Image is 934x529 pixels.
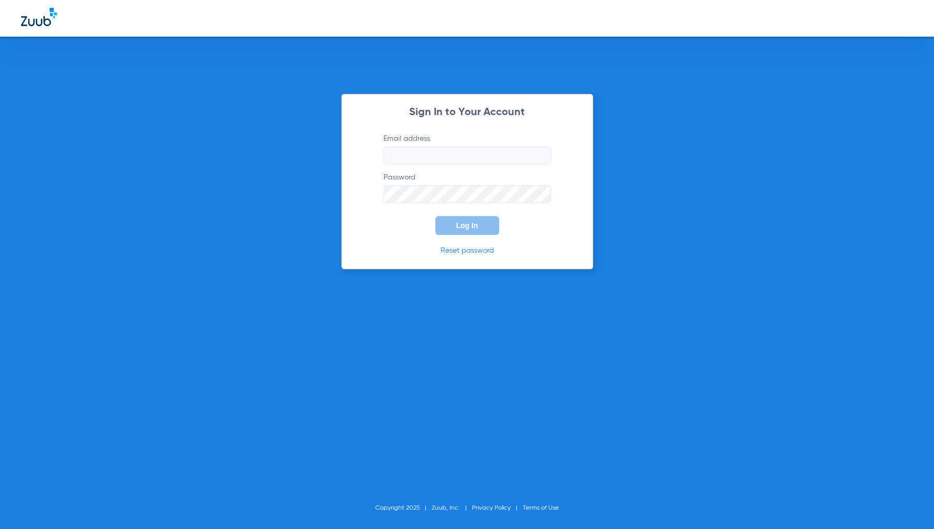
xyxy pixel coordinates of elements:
a: Privacy Policy [472,505,511,511]
a: Reset password [441,247,494,254]
label: Email address [384,133,551,164]
input: Email address [384,147,551,164]
li: Zuub, Inc. [432,503,472,513]
h2: Sign In to Your Account [368,107,567,118]
input: Password [384,185,551,203]
a: Terms of Use [523,505,559,511]
li: Copyright 2025 [375,503,432,513]
img: Zuub Logo [21,8,57,26]
label: Password [384,172,551,203]
span: Log In [456,221,478,230]
button: Log In [435,216,499,235]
